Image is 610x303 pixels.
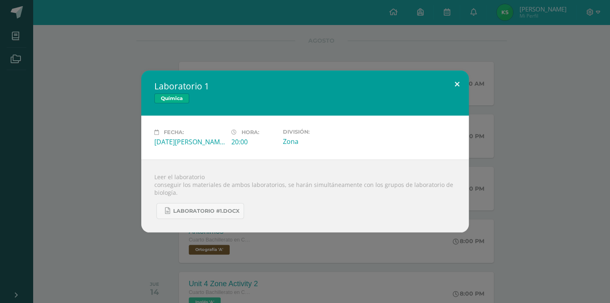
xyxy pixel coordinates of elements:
[156,203,244,219] a: Laboratorio #1.docx
[445,71,469,98] button: Close (Esc)
[141,159,469,232] div: Leer el laboratorio conseguir los materiales de ambos laboratorios, se harán simultáneamente con ...
[173,208,239,214] span: Laboratorio #1.docx
[154,93,189,103] span: Química
[282,129,353,135] label: División:
[154,137,225,146] div: [DATE][PERSON_NAME]
[282,137,353,146] div: Zona
[154,80,456,92] h2: Laboratorio 1
[242,129,259,135] span: Hora:
[164,129,184,135] span: Fecha:
[231,137,276,146] div: 20:00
